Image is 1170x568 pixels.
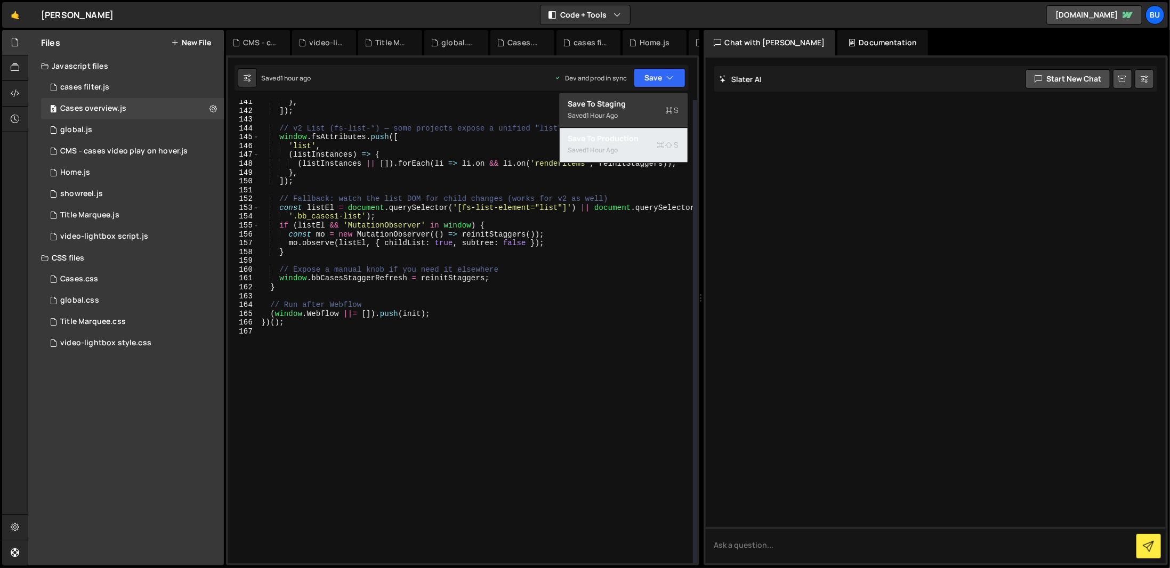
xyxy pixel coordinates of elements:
[574,37,608,48] div: cases filter.js
[587,145,618,155] div: 1 hour ago
[41,269,224,290] div: 16080/45757.css
[41,141,224,162] div: 16080/43141.js
[60,232,148,241] div: video-lightbox script.js
[228,301,260,310] div: 164
[28,247,224,269] div: CSS files
[228,204,260,213] div: 153
[60,147,188,156] div: CMS - cases video play on hover.js
[704,30,836,55] div: Chat with [PERSON_NAME]
[507,37,542,48] div: Cases.css
[228,274,260,283] div: 161
[228,310,260,319] div: 165
[41,9,114,21] div: [PERSON_NAME]
[41,205,224,226] div: 16080/43931.js
[28,55,224,77] div: Javascript files
[228,230,260,239] div: 156
[60,125,92,135] div: global.js
[837,30,927,55] div: Documentation
[228,221,260,230] div: 155
[228,142,260,151] div: 146
[1026,69,1110,88] button: Start new chat
[41,183,224,205] div: 16080/43137.js
[41,77,224,98] div: 16080/44245.js
[243,37,277,48] div: CMS - cases video play on hover.js
[60,274,98,284] div: Cases.css
[41,226,224,247] div: 16080/43926.js
[2,2,28,28] a: 🤙
[228,115,260,124] div: 143
[657,140,679,150] span: S
[640,37,669,48] div: Home.js
[375,37,409,48] div: Title Marquee.css
[720,74,762,84] h2: Slater AI
[228,159,260,168] div: 148
[228,98,260,107] div: 141
[228,107,260,116] div: 142
[60,168,90,177] div: Home.js
[228,177,260,186] div: 150
[228,327,260,336] div: 167
[41,332,224,354] div: 16080/43928.css
[60,189,103,199] div: showreel.js
[634,68,685,87] button: Save
[60,338,151,348] div: video-lightbox style.css
[261,74,311,83] div: Saved
[228,283,260,292] div: 162
[60,210,119,220] div: Title Marquee.js
[60,104,126,113] div: Cases overview.js
[228,133,260,142] div: 145
[228,194,260,204] div: 152
[41,311,224,332] div: 16080/43930.css
[60,296,99,305] div: global.css
[50,106,57,114] span: 3
[309,37,343,48] div: video-lightbox style.css
[441,37,475,48] div: global.css
[41,98,224,119] div: 16080/46119.js
[228,239,260,248] div: 157
[41,162,224,183] div: 16080/43136.js
[1145,5,1165,25] a: Bu
[228,124,260,133] div: 144
[228,318,260,327] div: 166
[540,5,630,25] button: Code + Tools
[228,265,260,274] div: 160
[228,168,260,177] div: 149
[60,83,109,92] div: cases filter.js
[228,212,260,221] div: 154
[554,74,627,83] div: Dev and prod in sync
[568,144,679,157] div: Saved
[587,111,618,120] div: 1 hour ago
[568,133,679,144] div: Save to Production
[41,290,224,311] div: 16080/46144.css
[568,99,679,109] div: Save to Staging
[41,37,60,48] h2: Files
[280,74,311,83] div: 1 hour ago
[568,109,679,122] div: Saved
[228,150,260,159] div: 147
[228,292,260,301] div: 163
[60,317,126,327] div: Title Marquee.css
[560,128,688,163] button: Save to ProductionS Saved1 hour ago
[228,256,260,265] div: 159
[1046,5,1142,25] a: [DOMAIN_NAME]
[228,248,260,257] div: 158
[560,93,688,128] button: Save to StagingS Saved1 hour ago
[171,38,211,47] button: New File
[666,105,679,116] span: S
[41,119,224,141] div: 16080/45708.js
[228,186,260,195] div: 151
